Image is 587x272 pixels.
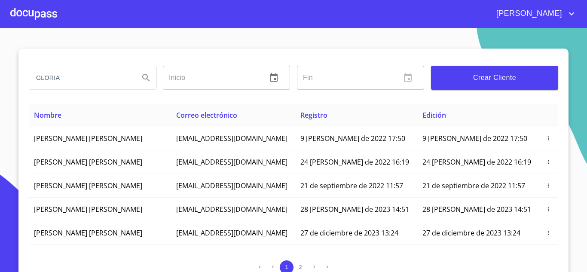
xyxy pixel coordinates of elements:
span: [PERSON_NAME] [PERSON_NAME] [34,181,142,190]
span: 1 [285,264,288,270]
span: 27 de diciembre de 2023 13:24 [300,228,398,238]
span: [PERSON_NAME] [PERSON_NAME] [34,228,142,238]
span: [PERSON_NAME] [PERSON_NAME] [34,252,142,261]
span: 9 [PERSON_NAME] de 2022 17:50 [300,134,405,143]
button: Search [136,67,156,88]
span: [EMAIL_ADDRESS][DOMAIN_NAME] [176,228,287,238]
span: [EMAIL_ADDRESS][DOMAIN_NAME] [176,181,287,190]
span: 28 [PERSON_NAME] de 2023 14:51 [300,205,409,214]
span: [PERSON_NAME] [PERSON_NAME] [34,205,142,214]
span: Crear Cliente [438,72,551,84]
span: 9 [PERSON_NAME] de 2022 17:50 [422,134,527,143]
span: 27 de diciembre de 2023 13:24 [422,228,520,238]
span: [PERSON_NAME] [490,7,566,21]
span: [EMAIL_ADDRESS][DOMAIN_NAME] [176,205,287,214]
span: [PERSON_NAME] [PERSON_NAME] [34,157,142,167]
span: [PERSON_NAME] [PERSON_NAME] [34,134,142,143]
span: 15 de enero de 2024 18:58 [422,252,507,261]
span: 15 de enero de 2024 18:58 [300,252,385,261]
span: Nombre [34,110,61,120]
span: 2 [299,264,302,270]
span: [EMAIL_ADDRESS][DOMAIN_NAME] [176,157,287,167]
span: [EMAIL_ADDRESS][DOMAIN_NAME] [176,252,287,261]
span: Registro [300,110,327,120]
span: Edición [422,110,446,120]
span: 24 [PERSON_NAME] de 2022 16:19 [422,157,531,167]
span: [EMAIL_ADDRESS][DOMAIN_NAME] [176,134,287,143]
span: 28 [PERSON_NAME] de 2023 14:51 [422,205,531,214]
span: 21 de septiembre de 2022 11:57 [300,181,403,190]
span: 21 de septiembre de 2022 11:57 [422,181,525,190]
button: account of current user [490,7,577,21]
button: Crear Cliente [431,66,558,90]
input: search [29,66,132,89]
span: Correo electrónico [176,110,237,120]
span: 24 [PERSON_NAME] de 2022 16:19 [300,157,409,167]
